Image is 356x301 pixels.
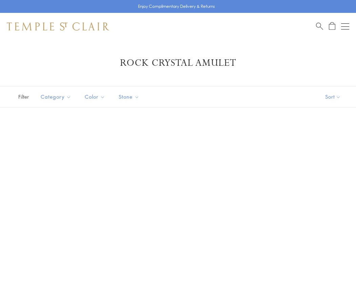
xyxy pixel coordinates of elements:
[17,57,339,69] h1: Rock Crystal Amulet
[341,22,349,31] button: Open navigation
[81,93,110,101] span: Color
[138,3,215,10] p: Enjoy Complimentary Delivery & Returns
[7,22,109,31] img: Temple St. Clair
[80,89,110,104] button: Color
[310,86,356,107] button: Show sort by
[114,89,144,104] button: Stone
[37,93,76,101] span: Category
[316,22,323,31] a: Search
[329,22,335,31] a: Open Shopping Bag
[36,89,76,104] button: Category
[115,93,144,101] span: Stone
